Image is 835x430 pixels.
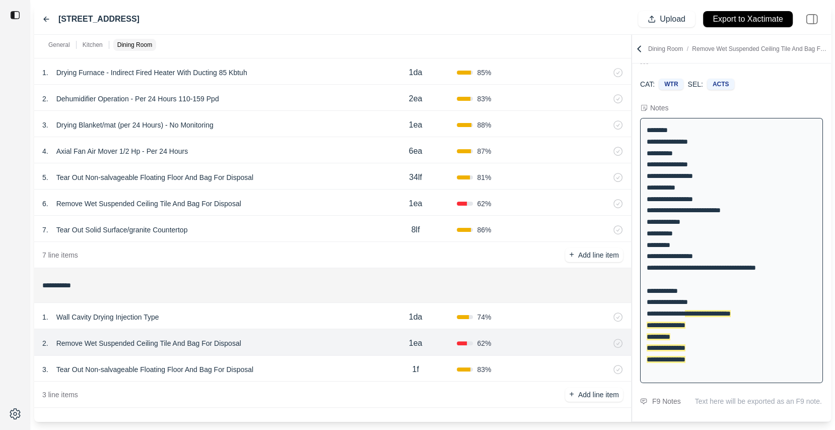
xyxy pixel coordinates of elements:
[578,250,619,260] p: Add line item
[638,11,695,27] button: Upload
[42,120,48,130] p: 3 .
[477,94,491,104] span: 83 %
[48,41,70,49] p: General
[52,223,192,237] p: Tear Out Solid Surface/granite Countertop
[569,249,574,261] p: +
[52,118,218,132] p: Drying Blanket/mat (per 24 Hours) - No Monitoring
[42,338,48,348] p: 2 .
[409,67,423,79] p: 1da
[409,93,423,105] p: 2ea
[83,41,103,49] p: Kitchen
[52,144,192,158] p: Axial Fan Air Mover 1/2 Hp - Per 24 Hours
[703,11,793,27] button: Export to Xactimate
[58,13,140,25] label: [STREET_ADDRESS]
[52,92,223,106] p: Dehumidifier Operation - Per 24 Hours 110-159 Ppd
[409,337,423,349] p: 1ea
[640,398,647,404] img: comment
[52,310,163,324] p: Wall Cavity Drying Injection Type
[707,79,735,90] div: ACTS
[52,66,251,80] p: Drying Furnace - Indirect Fired Heater With Ducting 85 Kbtuh
[477,68,491,78] span: 85 %
[801,8,823,30] img: right-panel.svg
[660,14,685,25] p: Upload
[52,336,245,350] p: Remove Wet Suspended Ceiling Tile And Bag For Disposal
[52,170,257,185] p: Tear Out Non-salvageable Floating Floor And Bag For Disposal
[42,68,48,78] p: 1 .
[10,10,20,20] img: toggle sidebar
[42,172,48,182] p: 5 .
[648,45,829,53] p: Dining Room
[569,389,574,400] p: +
[695,396,823,406] p: Text here will be exported as an F9 note.
[477,225,491,235] span: 86 %
[477,199,491,209] span: 62 %
[42,312,48,322] p: 1 .
[659,79,683,90] div: WTR
[42,199,48,209] p: 6 .
[409,145,423,157] p: 6ea
[42,146,48,156] p: 4 .
[42,250,78,260] p: 7 line items
[477,172,491,182] span: 81 %
[411,224,420,236] p: 8lf
[409,171,422,183] p: 34lf
[42,225,48,235] p: 7 .
[650,103,669,113] div: Notes
[565,388,622,402] button: +Add line item
[687,79,703,89] p: SEL:
[42,364,48,375] p: 3 .
[652,395,681,407] div: F9 Notes
[713,14,783,25] p: Export to Xactimate
[409,311,423,323] p: 1da
[477,338,491,348] span: 62 %
[477,364,491,375] span: 83 %
[42,94,48,104] p: 2 .
[477,120,491,130] span: 88 %
[52,197,245,211] p: Remove Wet Suspended Ceiling Tile And Bag For Disposal
[683,45,692,52] span: /
[117,41,152,49] p: Dining Room
[52,362,257,377] p: Tear Out Non-salvageable Floating Floor And Bag For Disposal
[409,119,423,131] p: 1ea
[578,390,619,400] p: Add line item
[477,146,491,156] span: 87 %
[640,79,655,89] p: CAT:
[477,312,491,322] span: 74 %
[412,363,419,376] p: 1f
[42,390,78,400] p: 3 line items
[409,198,423,210] p: 1ea
[565,248,622,262] button: +Add line item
